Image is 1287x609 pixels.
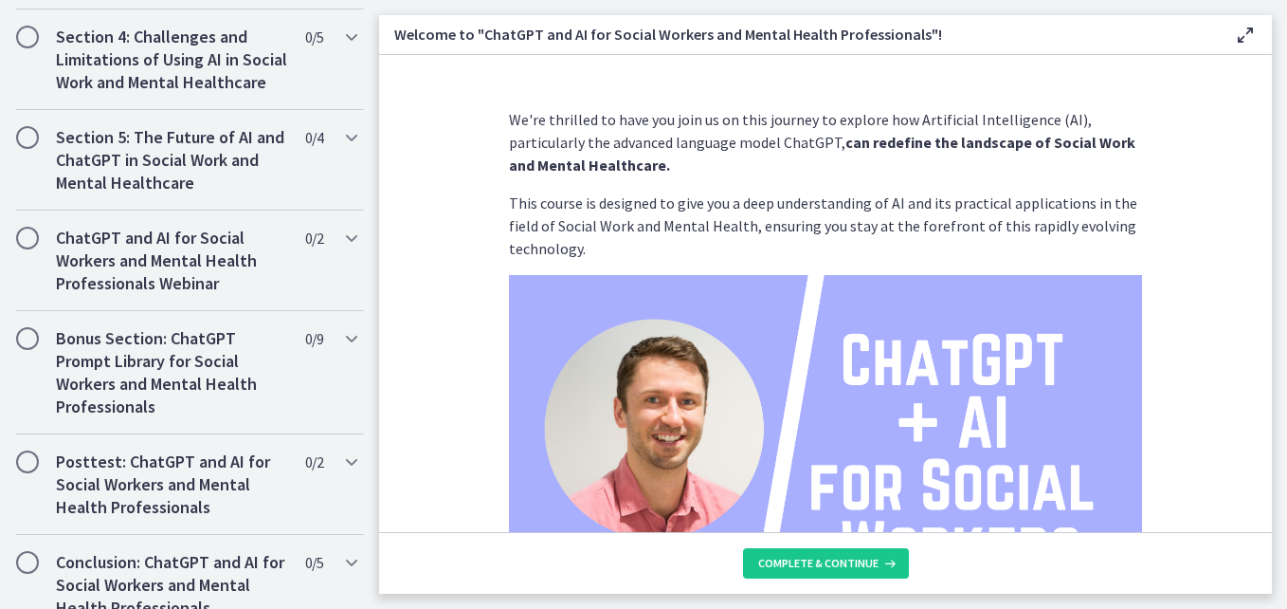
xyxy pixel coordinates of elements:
p: This course is designed to give you a deep understanding of AI and its practical applications in ... [509,192,1142,260]
h2: Section 4: Challenges and Limitations of Using AI in Social Work and Mental Healthcare [56,26,287,94]
span: 0 / 2 [305,227,323,249]
span: 0 / 9 [305,327,323,350]
span: 0 / 5 [305,551,323,574]
h2: ChatGPT and AI for Social Workers and Mental Health Professionals Webinar [56,227,287,295]
h2: Section 5: The Future of AI and ChatGPT in Social Work and Mental Healthcare [56,126,287,194]
span: 0 / 5 [305,26,323,48]
p: We're thrilled to have you join us on this journey to explore how Artificial Intelligence (AI), p... [509,108,1142,176]
span: Complete & continue [758,556,879,571]
button: Complete & continue [743,548,909,579]
h2: Posttest: ChatGPT and AI for Social Workers and Mental Health Professionals [56,451,287,519]
span: 0 / 4 [305,126,323,149]
h3: Welcome to "ChatGPT and AI for Social Workers and Mental Health Professionals"! [394,23,1204,46]
h2: Bonus Section: ChatGPT Prompt Library for Social Workers and Mental Health Professionals [56,327,287,418]
span: 0 / 2 [305,451,323,473]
